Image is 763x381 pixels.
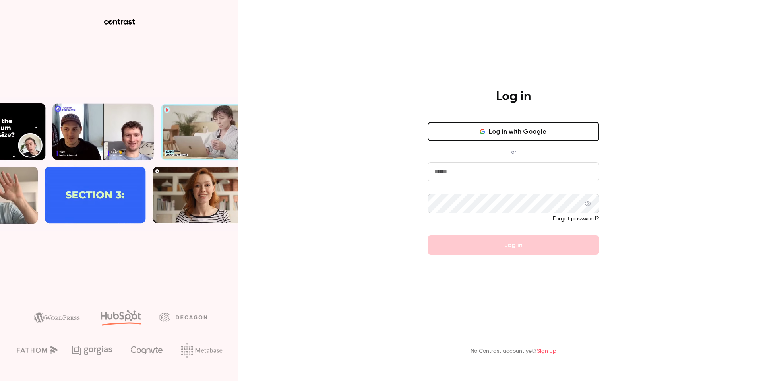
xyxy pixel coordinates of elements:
[553,216,599,222] a: Forgot password?
[471,347,556,356] p: No Contrast account yet?
[537,348,556,354] a: Sign up
[159,313,207,321] img: decagon
[428,122,599,141] button: Log in with Google
[507,148,520,156] span: or
[496,89,531,105] h4: Log in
